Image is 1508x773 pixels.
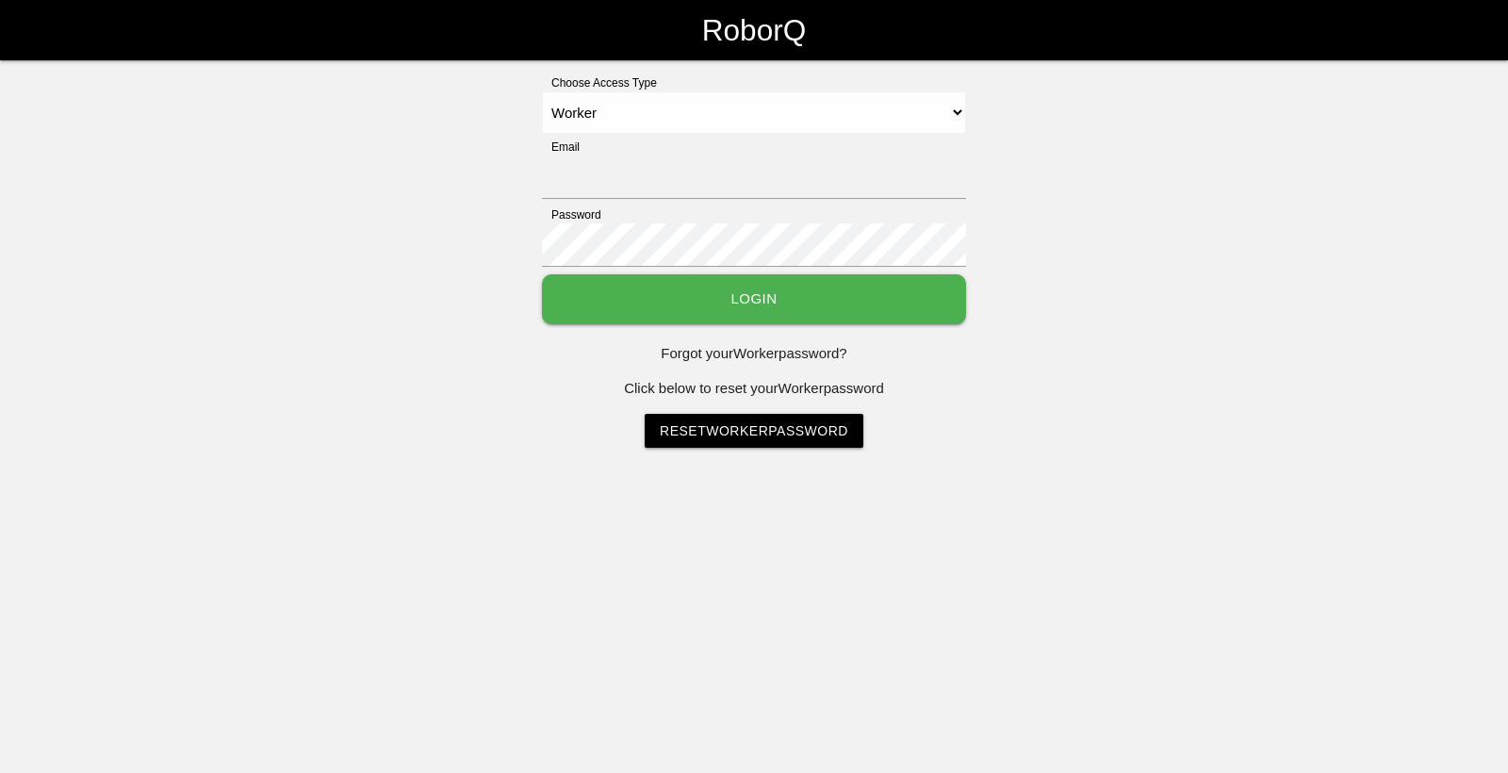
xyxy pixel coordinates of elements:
[542,378,966,400] p: Click below to reset your Worker password
[542,139,580,156] label: Email
[542,274,966,324] button: Login
[542,74,657,91] label: Choose Access Type
[542,343,966,365] p: Forgot your Worker password?
[645,414,863,448] a: ResetWorkerPassword
[542,206,601,223] label: Password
